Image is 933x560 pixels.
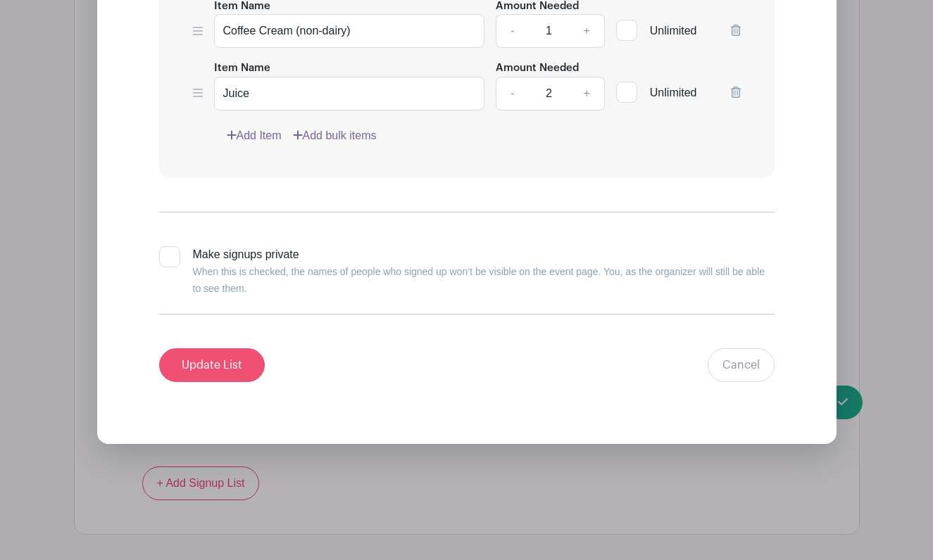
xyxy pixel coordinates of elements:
span: Unlimited [650,25,697,37]
a: + [569,77,604,110]
input: e.g. Snacks or Check-in Attendees [214,77,485,110]
div: Make signups private [193,246,775,297]
a: - [496,14,528,48]
label: Amount Needed [496,61,579,77]
a: - [496,77,528,110]
a: Add Item [227,127,282,144]
a: Add bulk items [293,127,377,144]
small: When this is checked, the names of people who signed up won’t be visible on the event page. You, ... [193,266,765,294]
a: Cancel [708,348,775,382]
a: + [569,14,604,48]
span: Unlimited [650,87,697,98]
input: Update List [159,348,265,382]
input: e.g. Snacks or Check-in Attendees [214,14,485,48]
label: Item Name [214,61,270,77]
